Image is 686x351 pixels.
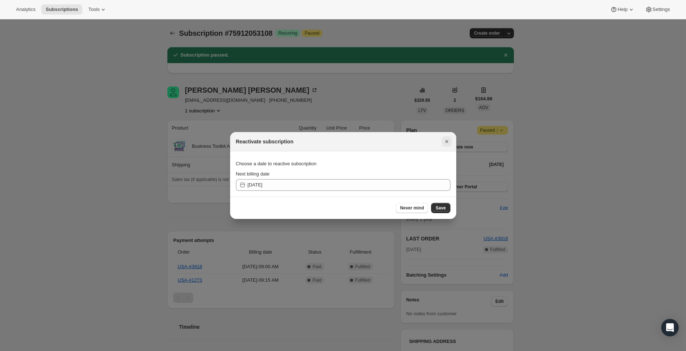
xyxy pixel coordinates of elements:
button: Subscriptions [41,4,82,15]
div: Choose a date to reactive subscription [236,157,450,170]
span: Settings [652,7,670,12]
span: Next billing date [236,171,270,177]
button: Settings [641,4,674,15]
span: Save [435,205,446,211]
button: Save [431,203,450,213]
span: Help [617,7,627,12]
span: Analytics [16,7,35,12]
button: Help [606,4,639,15]
h2: Reactivate subscription [236,138,294,145]
div: Open Intercom Messenger [661,319,679,336]
span: Tools [88,7,100,12]
button: Close [442,136,452,147]
span: Subscriptions [46,7,78,12]
button: Tools [84,4,111,15]
button: Analytics [12,4,40,15]
span: Never mind [400,205,424,211]
button: Never mind [396,203,428,213]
